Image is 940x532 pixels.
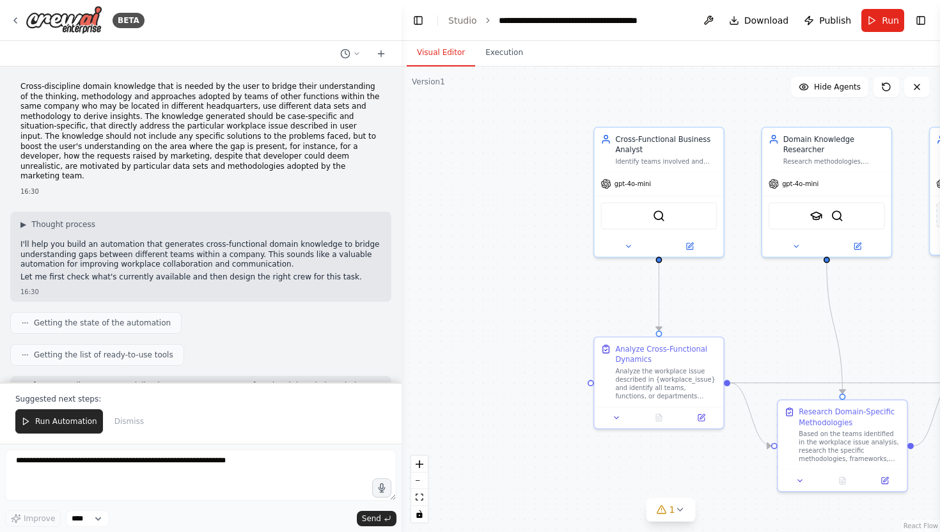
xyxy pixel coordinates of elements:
button: Open in side panel [683,411,719,424]
span: Send [362,513,381,524]
button: Visual Editor [407,40,475,66]
span: Getting the state of the automation [34,318,171,328]
div: Version 1 [412,77,445,87]
div: 16:30 [20,187,381,196]
a: React Flow attribution [904,522,938,529]
button: Start a new chat [371,46,391,61]
span: Run [882,14,899,27]
p: Let me first check what's currently available and then design the right crew for this task. [20,272,381,283]
button: Publish [799,9,856,32]
div: Cross-Functional Business AnalystIdentify teams involved and map their operational characteristic... [593,127,725,258]
button: Download [724,9,794,32]
div: Analyze the workplace issue described in {workplace_issue} and identify all teams, functions, or ... [615,367,717,400]
div: Analyze Cross-Functional Dynamics [615,344,717,365]
span: gpt-4o-mini [782,180,819,188]
p: Suggested next steps: [15,394,386,404]
button: Run [861,9,904,32]
p: Cross-discipline domain knowledge that is needed by the user to bridge their understanding of the... [20,82,381,182]
button: Hide Agents [791,77,868,97]
img: SerplyScholarSearchTool [810,210,823,223]
span: Hide Agents [814,82,861,92]
div: BETA [113,13,145,28]
div: Domain Knowledge ResearcherResearch methodologies, frameworks, and data sources each team uses. F... [761,127,892,258]
div: Research Domain-Specific MethodologiesBased on the teams identified in the workplace issue analys... [777,400,908,492]
button: zoom out [411,473,428,489]
button: fit view [411,489,428,506]
div: React Flow controls [411,456,428,522]
button: ▶Thought process [20,219,95,230]
div: Analyze Cross-Functional DynamicsAnalyze the workplace issue described in {workplace_issue} and i... [593,336,725,429]
img: SerplyWebSearchTool [653,210,666,223]
div: 16:30 [20,287,381,297]
button: Open in side panel [827,240,887,253]
p: Perfect! Now I'll create a specialized crew to generate cross-functional domain knowledge. This a... [20,381,381,411]
button: Click to speak your automation idea [372,478,391,497]
g: Edge from e589f62c-bc9c-4728-9886-b57b9e2ad5e5 to 3d77fd60-9e19-4241-a12b-242b5ed43cf0 [654,263,664,331]
button: Improve [5,510,61,527]
div: Domain Knowledge Researcher [783,134,885,155]
span: ▶ [20,219,26,230]
button: No output available [637,411,681,424]
span: gpt-4o-mini [615,180,651,188]
img: SerplyWebSearchTool [831,210,843,223]
img: Logo [26,6,102,35]
div: Research methodologies, frameworks, and data sources each team uses. Focus on industry best pract... [783,157,885,166]
button: Run Automation [15,409,103,434]
div: Identify teams involved and map their operational characteristics. Focus on team structures, repo... [615,157,717,166]
span: Improve [24,513,55,524]
div: Cross-Functional Business Analyst [615,134,717,155]
div: Based on the teams identified in the workplace issue analysis, research the specific methodologie... [799,430,900,463]
span: Thought process [31,219,95,230]
button: No output available [820,474,865,487]
button: zoom in [411,456,428,473]
span: Download [744,14,789,27]
button: Open in side panel [660,240,719,253]
button: 1 [646,498,696,522]
nav: breadcrumb [448,14,638,27]
div: Research Domain-Specific Methodologies [799,407,900,428]
button: Send [357,511,396,526]
button: Open in side panel [866,474,902,487]
button: Switch to previous chat [335,46,366,61]
button: Dismiss [108,409,150,434]
span: 1 [670,503,675,516]
a: Studio [448,15,477,26]
g: Edge from 3d77fd60-9e19-4241-a12b-242b5ed43cf0 to 3c413b7e-830d-4a09-949b-cb0585f1363b [730,378,771,451]
button: toggle interactivity [411,506,428,522]
span: Dismiss [114,416,144,426]
button: Execution [475,40,533,66]
button: Show right sidebar [912,12,930,29]
g: Edge from 28865c95-2d63-44bc-8778-6ca4ca4488f3 to 3c413b7e-830d-4a09-949b-cb0585f1363b [822,263,848,393]
p: I'll help you build an automation that generates cross-functional domain knowledge to bridge unde... [20,240,381,270]
span: Run Automation [35,416,97,426]
span: Getting the list of ready-to-use tools [34,350,173,360]
button: Hide left sidebar [409,12,427,29]
span: Publish [819,14,851,27]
